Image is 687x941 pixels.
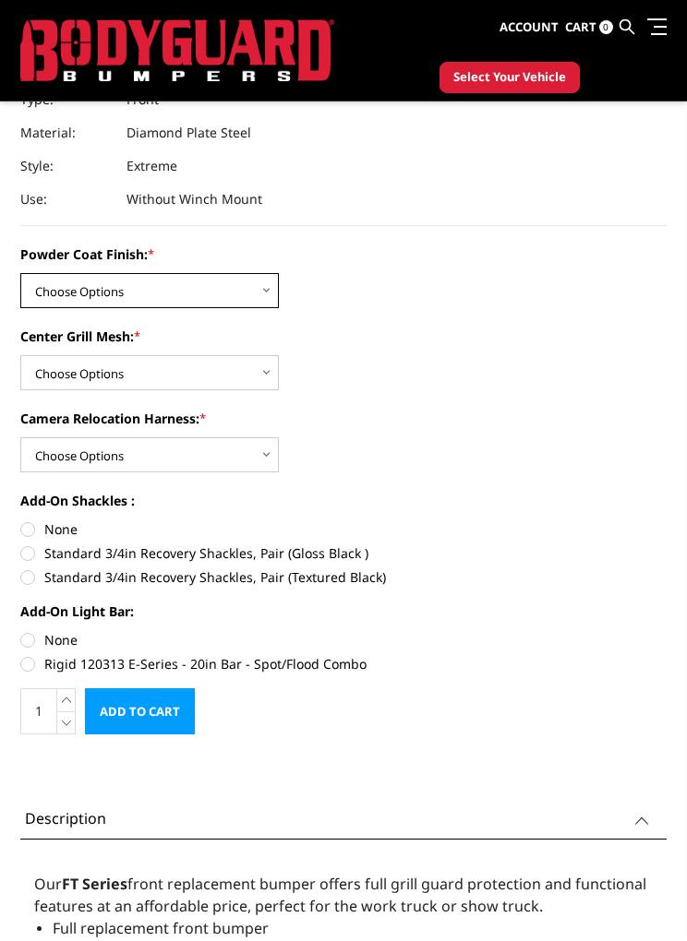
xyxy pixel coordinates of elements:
[440,62,580,93] button: Select Your Vehicle
[500,18,559,35] span: Account
[20,602,666,621] label: Add-On Light Bar:
[20,567,666,587] label: Standard 3/4in Recovery Shackles, Pair (Textured Black)
[565,18,597,35] span: Cart
[20,654,666,673] label: Rigid 120313 E-Series - 20in Bar - Spot/Flood Combo
[127,116,251,149] dd: Diamond Plate Steel
[34,874,646,916] span: Our front replacement bumper offers full grill guard protection and functional features at an aff...
[20,543,666,563] label: Standard 3/4in Recovery Shackles, Pair (Gloss Black )
[53,918,269,938] span: Full replacement front bumper
[127,149,177,183] dd: Extreme
[20,183,113,216] dt: Use:
[599,20,613,34] span: 0
[500,3,559,53] a: Account
[20,519,666,539] label: None
[127,183,262,216] dd: Without Winch Mount
[62,874,127,894] strong: FT Series
[20,630,666,649] label: None
[20,244,666,264] label: Powder Coat Finish:
[20,327,666,346] label: Center Grill Mesh:
[20,116,113,149] dt: Material:
[453,68,566,87] span: Select Your Vehicle
[25,807,661,829] a: Description
[20,19,334,81] img: BODYGUARD BUMPERS
[20,149,113,183] dt: Style:
[565,3,613,53] a: Cart 0
[20,491,666,510] label: Add-On Shackles :
[85,688,195,734] input: Add to Cart
[20,409,666,428] label: Camera Relocation Harness:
